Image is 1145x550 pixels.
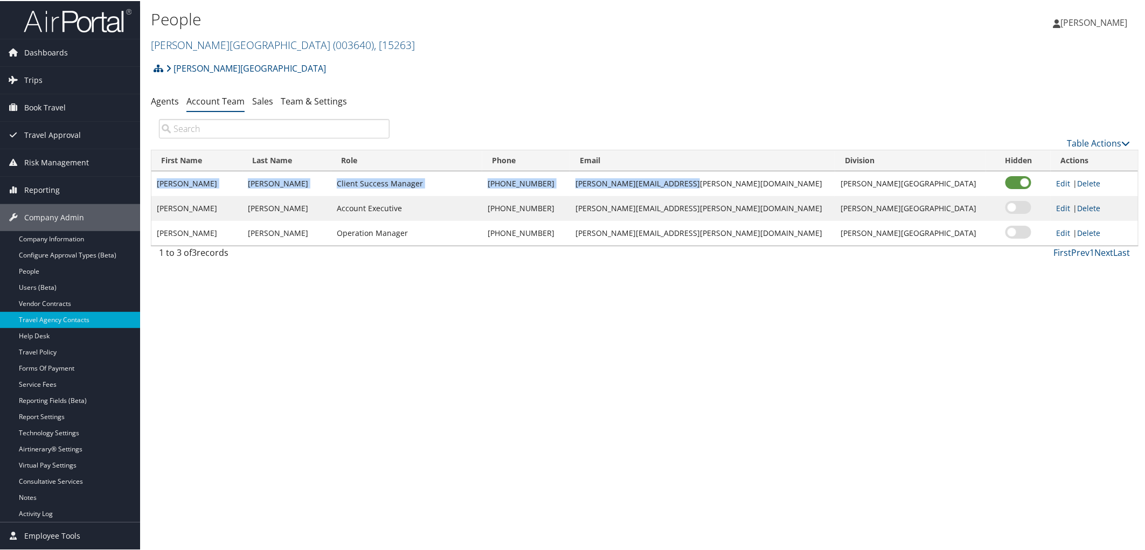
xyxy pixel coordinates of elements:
[151,37,415,51] a: [PERSON_NAME][GEOGRAPHIC_DATA]
[24,93,66,120] span: Book Travel
[159,118,390,137] input: Search
[151,149,242,170] th: First Name: activate to sort column ascending
[166,57,326,78] a: [PERSON_NAME][GEOGRAPHIC_DATA]
[281,94,347,106] a: Team & Settings
[1077,227,1100,237] a: Delete
[374,37,415,51] span: , [ 15263 ]
[331,149,482,170] th: Role: activate to sort column ascending
[482,149,570,170] th: Phone
[151,195,242,220] td: [PERSON_NAME]
[1053,5,1139,38] a: [PERSON_NAME]
[1051,170,1138,195] td: |
[1114,246,1130,257] a: Last
[159,245,390,263] div: 1 to 3 of records
[333,37,374,51] span: ( 003640 )
[1077,177,1100,187] a: Delete
[24,176,60,203] span: Reporting
[242,195,332,220] td: [PERSON_NAME]
[570,195,835,220] td: [PERSON_NAME][EMAIL_ADDRESS][PERSON_NAME][DOMAIN_NAME]
[1077,202,1100,212] a: Delete
[570,149,835,170] th: Email: activate to sort column ascending
[570,220,835,245] td: [PERSON_NAME][EMAIL_ADDRESS][PERSON_NAME][DOMAIN_NAME]
[242,149,332,170] th: Last Name: activate to sort column ascending
[24,121,81,148] span: Travel Approval
[1072,246,1090,257] a: Prev
[1051,220,1138,245] td: |
[24,148,89,175] span: Risk Management
[331,195,482,220] td: Account Executive
[1056,202,1070,212] a: Edit
[192,246,197,257] span: 3
[835,170,986,195] td: [PERSON_NAME][GEOGRAPHIC_DATA]
[186,94,245,106] a: Account Team
[24,66,43,93] span: Trips
[835,220,986,245] td: [PERSON_NAME][GEOGRAPHIC_DATA]
[1056,177,1070,187] a: Edit
[1095,246,1114,257] a: Next
[1090,246,1095,257] a: 1
[1067,136,1130,148] a: Table Actions
[986,149,1051,170] th: Hidden: activate to sort column ascending
[151,7,809,30] h1: People
[835,149,986,170] th: Division: activate to sort column ascending
[482,220,570,245] td: [PHONE_NUMBER]
[482,170,570,195] td: [PHONE_NUMBER]
[1056,227,1070,237] a: Edit
[151,94,179,106] a: Agents
[242,170,332,195] td: [PERSON_NAME]
[570,170,835,195] td: [PERSON_NAME][EMAIL_ADDRESS][PERSON_NAME][DOMAIN_NAME]
[1051,195,1138,220] td: |
[252,94,273,106] a: Sales
[835,195,986,220] td: [PERSON_NAME][GEOGRAPHIC_DATA]
[1051,149,1138,170] th: Actions
[482,195,570,220] td: [PHONE_NUMBER]
[24,521,80,548] span: Employee Tools
[151,170,242,195] td: [PERSON_NAME]
[24,203,84,230] span: Company Admin
[151,220,242,245] td: [PERSON_NAME]
[24,38,68,65] span: Dashboards
[1061,16,1128,27] span: [PERSON_NAME]
[331,170,482,195] td: Client Success Manager
[24,7,131,32] img: airportal-logo.png
[242,220,332,245] td: [PERSON_NAME]
[1054,246,1072,257] a: First
[331,220,482,245] td: Operation Manager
